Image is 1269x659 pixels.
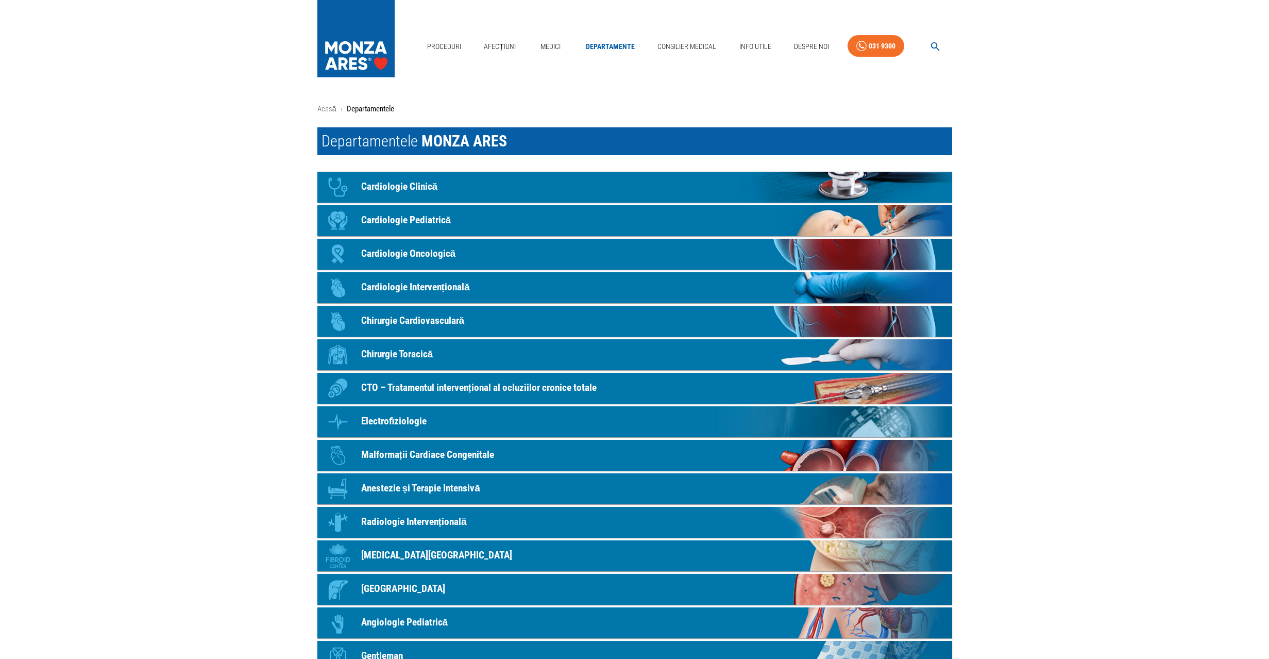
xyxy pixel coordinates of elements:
[869,40,895,53] div: 031 9300
[317,507,952,538] a: IconRadiologie Intervențională
[323,239,353,270] div: Icon
[317,440,952,471] a: IconMalformații Cardiace Congenitale
[317,339,952,370] a: IconChirurgie Toracică
[323,473,353,504] div: Icon
[317,272,952,303] a: IconCardiologie Intervențională
[317,239,952,270] a: IconCardiologie Oncologică
[317,127,952,155] h1: Departamentele
[361,213,451,228] p: Cardiologie Pediatrică
[317,103,952,115] nav: breadcrumb
[361,582,445,597] p: [GEOGRAPHIC_DATA]
[421,132,507,150] span: MONZA ARES
[534,36,567,57] a: Medici
[361,515,467,530] p: Radiologie Intervențională
[323,172,353,203] div: Icon
[317,473,952,504] a: IconAnestezie și Terapie Intensivă
[317,574,952,605] a: Icon[GEOGRAPHIC_DATA]
[361,615,448,630] p: Angiologie Pediatrică
[323,540,353,571] div: Icon
[361,314,465,328] p: Chirurgie Cardiovasculară
[361,280,470,295] p: Cardiologie Intervențională
[361,347,433,362] p: Chirurgie Toracică
[323,272,353,303] div: Icon
[317,607,952,638] a: IconAngiologie Pediatrică
[848,35,904,57] a: 031 9300
[317,540,952,571] a: Icon[MEDICAL_DATA][GEOGRAPHIC_DATA]
[323,339,353,370] div: Icon
[790,36,833,57] a: Despre Noi
[361,246,456,261] p: Cardiologie Oncologică
[317,306,952,337] a: IconChirurgie Cardiovasculară
[317,104,336,113] a: Acasă
[582,36,639,57] a: Departamente
[361,448,494,463] p: Malformații Cardiace Congenitale
[323,406,353,437] div: Icon
[347,103,394,115] p: Departamentele
[323,574,353,605] div: Icon
[423,36,465,57] a: Proceduri
[323,607,353,638] div: Icon
[361,414,427,429] p: Electrofiziologie
[317,406,952,437] a: IconElectrofiziologie
[317,205,952,236] a: IconCardiologie Pediatrică
[361,381,597,396] p: CTO – Tratamentul intervențional al ocluziilor cronice totale
[317,172,952,203] a: IconCardiologie Clinică
[323,373,353,404] div: Icon
[361,548,512,563] p: [MEDICAL_DATA][GEOGRAPHIC_DATA]
[341,103,343,115] li: ›
[323,440,353,471] div: Icon
[317,373,952,404] a: IconCTO – Tratamentul intervențional al ocluziilor cronice totale
[480,36,520,57] a: Afecțiuni
[323,205,353,236] div: Icon
[361,179,438,194] p: Cardiologie Clinică
[735,36,775,57] a: Info Utile
[361,481,480,496] p: Anestezie și Terapie Intensivă
[653,36,720,57] a: Consilier Medical
[323,507,353,538] div: Icon
[323,306,353,337] div: Icon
